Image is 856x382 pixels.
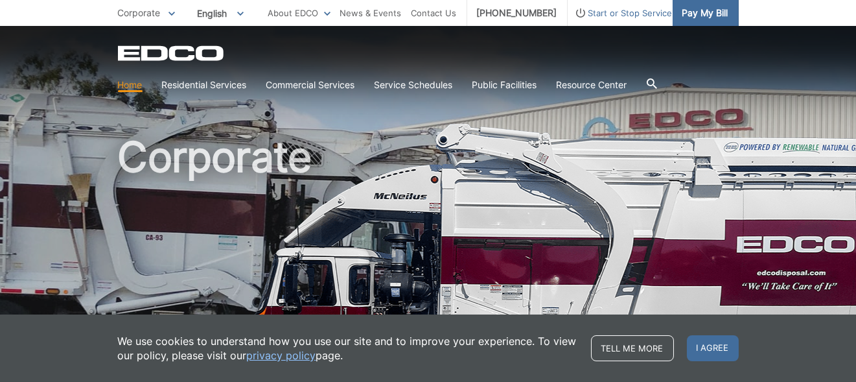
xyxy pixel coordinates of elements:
span: I agree [687,335,739,361]
a: Public Facilities [472,78,537,92]
p: We use cookies to understand how you use our site and to improve your experience. To view our pol... [118,334,578,363]
a: Tell me more [591,335,674,361]
a: Resource Center [557,78,627,92]
a: News & Events [340,6,402,20]
a: Residential Services [162,78,247,92]
a: Contact Us [411,6,457,20]
a: privacy policy [247,348,316,363]
a: Home [118,78,143,92]
a: Commercial Services [266,78,355,92]
a: About EDCO [268,6,330,20]
a: EDCD logo. Return to the homepage. [118,45,226,61]
span: English [188,3,253,24]
a: Service Schedules [375,78,453,92]
span: Corporate [118,7,161,18]
span: Pay My Bill [682,6,728,20]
